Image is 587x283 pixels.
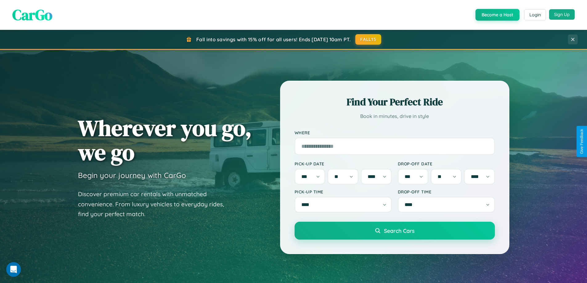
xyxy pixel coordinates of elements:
span: CarGo [12,5,52,25]
label: Pick-up Date [295,161,392,166]
label: Drop-off Date [398,161,495,166]
label: Where [295,130,495,135]
h3: Begin your journey with CarGo [78,171,186,180]
div: Give Feedback [580,129,584,154]
button: Become a Host [475,9,520,21]
button: Login [524,9,546,20]
h1: Wherever you go, we go [78,116,252,164]
label: Pick-up Time [295,189,392,194]
button: FALL15 [355,34,381,45]
label: Drop-off Time [398,189,495,194]
h2: Find Your Perfect Ride [295,95,495,109]
button: Sign Up [549,9,575,20]
p: Book in minutes, drive in style [295,112,495,121]
span: Fall into savings with 15% off for all users! Ends [DATE] 10am PT. [196,36,351,42]
p: Discover premium car rentals with unmatched convenience. From luxury vehicles to everyday rides, ... [78,189,232,219]
span: Search Cars [384,227,414,234]
iframe: Intercom live chat [6,262,21,277]
button: Search Cars [295,222,495,240]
